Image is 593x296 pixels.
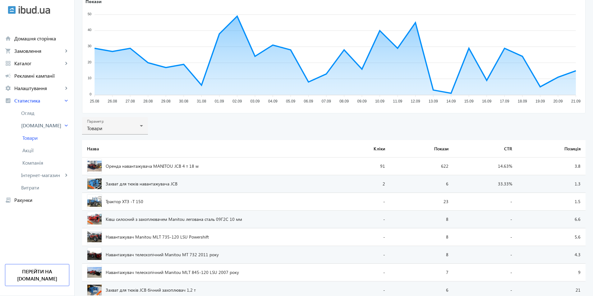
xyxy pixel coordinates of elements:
[453,193,517,211] td: -
[63,85,69,91] mat-icon: keyboard_arrow_right
[88,28,91,32] tspan: 40
[334,193,390,211] td: -
[21,184,69,191] span: Витрати
[14,73,69,79] span: Рекламні кампанії
[453,228,517,246] td: -
[106,235,209,239] span: Навантажувач Manitou MLT 735-120 LSU Powershift
[393,99,402,103] tspan: 11.09
[14,60,63,66] span: Каталог
[63,60,69,66] mat-icon: keyboard_arrow_right
[429,99,438,103] tspan: 13.09
[453,211,517,228] td: -
[517,211,586,228] td: 6.6
[8,6,16,14] img: ibud.svg
[5,73,11,79] mat-icon: campaign
[411,99,420,103] tspan: 12.09
[106,217,242,221] span: Ківш силосний з захоплювачем Manitou легована сталь 09Г2С 10 мм
[22,147,69,153] span: Акції
[517,175,586,193] td: 1.3
[197,99,206,103] tspan: 31.08
[87,176,102,191] img: 16766113e9bccebb27516354098323-f9f8fd1337.jpg
[390,193,453,211] td: 23
[106,288,196,292] span: Захват для тюків JCB бічний захоплювач 1,2 т
[334,246,390,264] td: -
[14,197,69,203] span: Рахунки
[22,135,69,141] span: Товари
[322,99,331,103] tspan: 07.09
[63,98,69,104] mat-icon: keyboard_arrow_right
[357,99,367,103] tspan: 09.09
[22,160,69,166] span: Компанія
[390,264,453,281] td: 7
[87,265,102,280] img: 5e286ccd282538219-1839397374_manitou-mlt-845-120.jpg
[106,199,152,204] span: Трактор ХТЗ -Т 150
[14,85,63,91] span: Налаштування
[87,230,102,244] img: 5e286ccd8e7da2710-2060365302_manitou-mlt-735-120.jpg
[517,246,586,264] td: 4.3
[87,125,102,131] span: Товари
[536,99,545,103] tspan: 19.09
[14,48,63,54] span: Замовлення
[106,182,177,186] span: Захват для тюків навантажувача JCB
[5,48,11,54] mat-icon: shopping_cart
[5,85,11,91] mat-icon: settings
[5,35,11,42] mat-icon: home
[21,110,69,116] span: Огляд
[339,99,349,103] tspan: 08.09
[390,157,453,175] td: 622
[87,194,102,209] img: 316026113e9b82edf63893714309596-8c6104dabc.jpg
[453,175,517,193] td: 33.33%
[390,140,453,157] th: Покази
[334,228,390,246] td: -
[453,264,517,281] td: -
[250,99,260,103] tspan: 03.09
[90,99,99,103] tspan: 25.08
[375,99,384,103] tspan: 10.09
[63,122,69,129] mat-icon: keyboard_arrow_right
[21,172,63,178] span: Інтернет-магазин
[553,99,563,103] tspan: 20.09
[5,98,11,104] mat-icon: analytics
[453,246,517,264] td: -
[390,228,453,246] td: 8
[106,164,199,168] span: Оренда навантажувача MANITOU JCB 4 т 18 м
[87,159,102,174] img: 5e8dd3e78e1068724-%D0%9E%D1%80%D0%B5%D0%BD%D0%B4%D0%B0_manitou-mt_1840_%D0%B7_%D0%BD%D0%B0%D0%B2%...
[286,99,295,103] tspan: 05.09
[334,140,390,157] th: Кліки
[5,60,11,66] mat-icon: grid_view
[334,157,390,175] td: 91
[517,193,586,211] td: 1.5
[106,270,239,275] span: Навантажувач телескопічний Manitou MLT 845-120 LSU 2007 року
[179,99,188,103] tspan: 30.08
[88,44,91,48] tspan: 30
[108,99,117,103] tspan: 26.08
[500,99,509,103] tspan: 17.09
[268,99,278,103] tspan: 04.09
[334,175,390,193] td: 2
[88,76,91,80] tspan: 10
[215,99,224,103] tspan: 01.09
[5,264,69,286] a: Перейти на [DOMAIN_NAME]
[63,48,69,54] mat-icon: keyboard_arrow_right
[482,99,491,103] tspan: 16.09
[304,99,313,103] tspan: 06.09
[106,253,219,257] span: Навантажувач телескопічний Manitou MT 732 2011 року
[517,157,586,175] td: 3.8
[518,99,527,103] tspan: 18.09
[63,172,69,178] mat-icon: keyboard_arrow_right
[143,99,153,103] tspan: 28.08
[334,264,390,281] td: -
[453,157,517,175] td: 14.63%
[88,60,91,64] tspan: 20
[464,99,474,103] tspan: 15.09
[334,211,390,228] td: -
[517,228,586,246] td: 5.6
[87,119,103,124] mat-label: Параметр
[446,99,456,103] tspan: 14.09
[19,6,50,14] img: ibud_text.svg
[390,175,453,193] td: 6
[390,246,453,264] td: 8
[82,140,334,157] th: Назва
[21,122,63,129] span: [DOMAIN_NAME]
[453,140,517,157] th: CTR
